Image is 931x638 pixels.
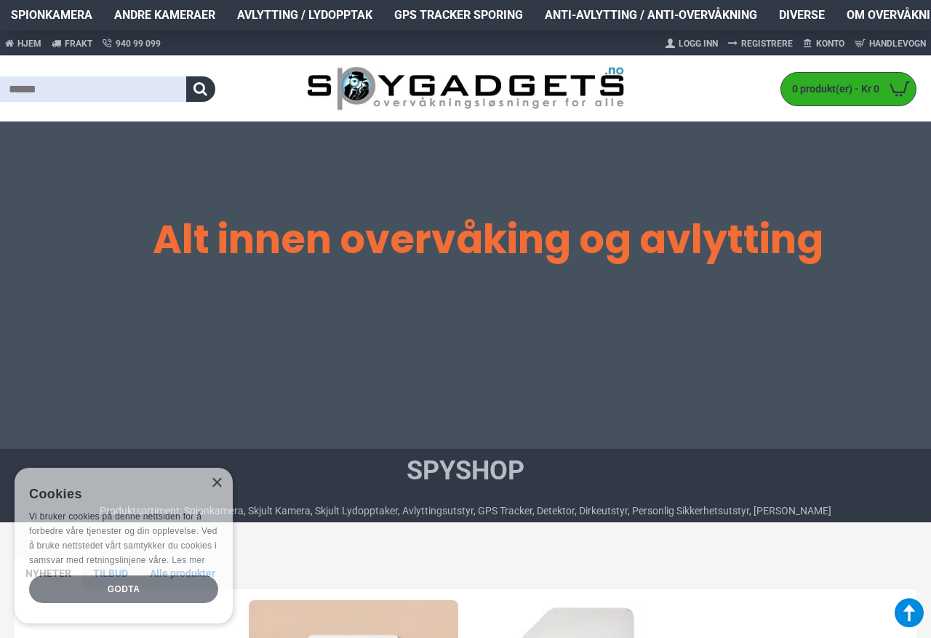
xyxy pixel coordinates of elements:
a: Logg Inn [660,32,723,55]
span: Diverse [779,7,825,24]
span: Frakt [65,37,92,50]
span: Spionkamera [11,7,92,24]
div: Close [211,478,222,489]
a: Handlevogn [850,32,931,55]
span: Avlytting / Lydopptak [237,7,372,24]
span: 0 produkt(er) - Kr 0 [781,81,883,97]
span: Anti-avlytting / Anti-overvåkning [545,7,757,24]
a: Registrere [723,32,798,55]
span: Handlevogn [869,37,926,50]
a: 0 produkt(er) - Kr 0 [781,73,916,105]
a: Frakt [47,31,97,56]
span: Andre kameraer [114,7,215,24]
span: Konto [816,37,844,50]
span: Logg Inn [679,37,718,50]
div: Produktsortiment: Spionkamera, Skjult Kamera, Skjult Lydopptaker, Avlyttingsutstyr, GPS Tracker, ... [100,503,831,519]
div: Cookies [29,479,209,510]
span: GPS Tracker Sporing [394,7,523,24]
div: Godta [29,575,218,603]
span: 940 99 099 [116,37,161,50]
a: Les mer, opens a new window [172,555,204,565]
img: SpyGadgets.no [307,66,623,112]
a: Konto [798,32,850,55]
span: Hjem [17,37,41,50]
span: Vi bruker cookies på denne nettsiden for å forbedre våre tjenester og din opplevelse. Ved å bruke... [29,511,217,565]
span: Registrere [741,37,793,50]
h1: SpyShop [100,452,831,489]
